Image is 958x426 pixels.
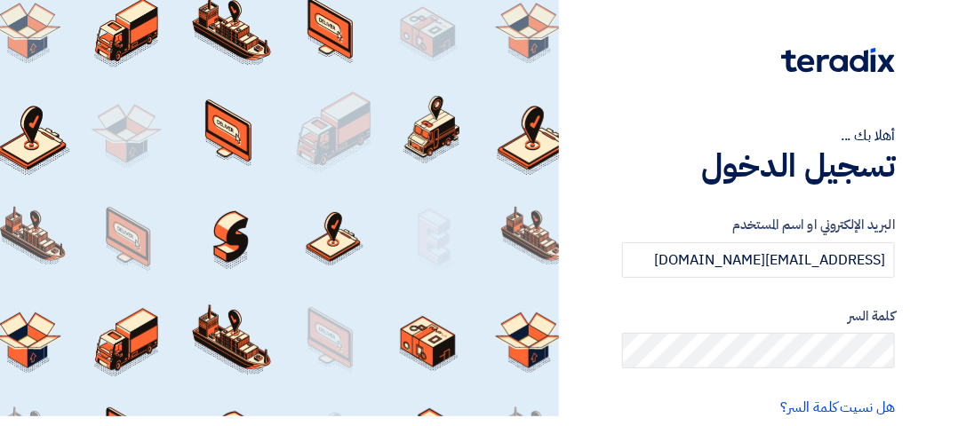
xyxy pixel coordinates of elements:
[622,306,895,327] label: كلمة السر
[781,48,895,73] img: Teradix logo
[622,146,895,185] h1: تسجيل الدخول
[781,397,895,418] a: هل نسيت كلمة السر؟
[622,215,895,235] label: البريد الإلكتروني او اسم المستخدم
[622,125,895,146] div: أهلا بك ...
[622,242,895,278] input: أدخل بريد العمل الإلكتروني او اسم المستخدم الخاص بك ...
